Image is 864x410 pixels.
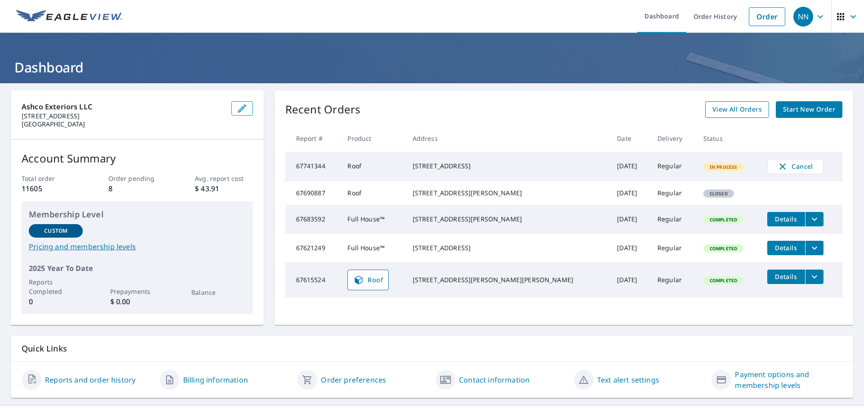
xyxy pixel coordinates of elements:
[22,343,842,354] p: Quick Links
[22,150,253,167] p: Account Summary
[110,287,164,296] p: Prepayments
[704,164,743,170] span: In Process
[650,125,696,152] th: Delivery
[650,262,696,297] td: Regular
[735,369,842,391] a: Payment options and membership levels
[749,7,785,26] a: Order
[459,374,530,385] a: Contact information
[285,262,341,297] td: 67615524
[704,245,742,252] span: Completed
[16,10,122,23] img: EV Logo
[191,288,245,297] p: Balance
[110,296,164,307] p: $ 0.00
[45,374,135,385] a: Reports and order history
[705,101,769,118] a: View All Orders
[285,125,341,152] th: Report #
[650,181,696,205] td: Regular
[195,174,252,183] p: Avg. report cost
[285,234,341,262] td: 67621249
[805,270,823,284] button: filesDropdownBtn-67615524
[22,112,224,120] p: [STREET_ADDRESS]
[767,270,805,284] button: detailsBtn-67615524
[22,101,224,112] p: Ashco Exteriors LLC
[285,101,361,118] p: Recent Orders
[777,161,814,172] span: Cancel
[413,215,603,224] div: [STREET_ADDRESS][PERSON_NAME]
[712,104,762,115] span: View All Orders
[704,277,742,284] span: Completed
[650,205,696,234] td: Regular
[22,174,79,183] p: Total order
[793,7,813,27] div: NN
[610,152,650,181] td: [DATE]
[805,241,823,255] button: filesDropdownBtn-67621249
[767,159,823,174] button: Cancel
[610,125,650,152] th: Date
[767,212,805,226] button: detailsBtn-67683592
[340,152,405,181] td: Roof
[704,190,733,197] span: Closed
[413,243,603,252] div: [STREET_ADDRESS]
[650,152,696,181] td: Regular
[773,272,800,281] span: Details
[22,120,224,128] p: [GEOGRAPHIC_DATA]
[340,125,405,152] th: Product
[805,212,823,226] button: filesDropdownBtn-67683592
[413,189,603,198] div: [STREET_ADDRESS][PERSON_NAME]
[44,227,67,235] p: Custom
[108,183,166,194] p: 8
[29,263,246,274] p: 2025 Year To Date
[773,243,800,252] span: Details
[704,216,742,223] span: Completed
[650,234,696,262] td: Regular
[29,277,83,296] p: Reports Completed
[597,374,659,385] a: Text alert settings
[610,262,650,297] td: [DATE]
[195,183,252,194] p: $ 43.91
[29,241,246,252] a: Pricing and membership levels
[183,374,248,385] a: Billing information
[321,374,386,385] a: Order preferences
[285,152,341,181] td: 67741344
[767,241,805,255] button: detailsBtn-67621249
[285,181,341,205] td: 67690887
[696,125,760,152] th: Status
[610,234,650,262] td: [DATE]
[108,174,166,183] p: Order pending
[353,275,383,285] span: Roof
[776,101,842,118] a: Start New Order
[405,125,610,152] th: Address
[610,181,650,205] td: [DATE]
[413,275,603,284] div: [STREET_ADDRESS][PERSON_NAME][PERSON_NAME]
[783,104,835,115] span: Start New Order
[413,162,603,171] div: [STREET_ADDRESS]
[347,270,389,290] a: Roof
[22,183,79,194] p: 11605
[773,215,800,223] span: Details
[285,205,341,234] td: 67683592
[610,205,650,234] td: [DATE]
[340,181,405,205] td: Roof
[340,205,405,234] td: Full House™
[11,58,853,77] h1: Dashboard
[29,208,246,221] p: Membership Level
[29,296,83,307] p: 0
[340,234,405,262] td: Full House™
